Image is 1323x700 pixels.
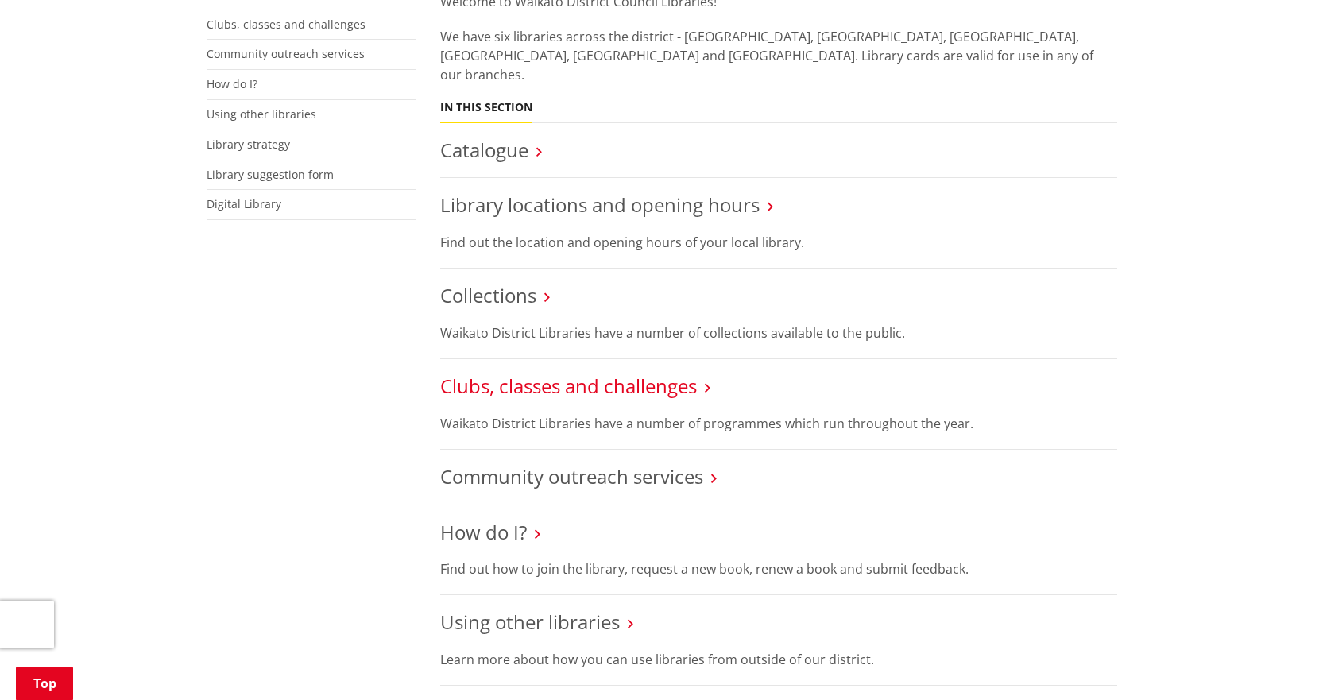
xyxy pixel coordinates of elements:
p: Find out the location and opening hours of your local library. [440,233,1117,252]
a: Library locations and opening hours [440,191,760,218]
a: Clubs, classes and challenges [440,373,697,399]
a: Community outreach services [440,463,703,489]
p: Find out how to join the library, request a new book, renew a book and submit feedback. [440,559,1117,578]
a: Using other libraries [207,106,316,122]
p: Waikato District Libraries have a number of collections available to the public. [440,323,1117,342]
a: Digital Library [207,196,281,211]
p: We have six libraries across the district - [GEOGRAPHIC_DATA], [GEOGRAPHIC_DATA], [GEOGRAPHIC_DAT... [440,27,1117,84]
a: Clubs, classes and challenges [207,17,366,32]
a: Library strategy [207,137,290,152]
h5: In this section [440,101,532,114]
a: Catalogue [440,137,528,163]
a: Library suggestion form [207,167,334,182]
a: Collections [440,282,536,308]
p: Waikato District Libraries have a number of programmes which run throughout the year. [440,414,1117,433]
span: ibrary cards are valid for use in any of our branches. [440,47,1093,83]
iframe: Messenger Launcher [1250,633,1307,690]
a: How do I? [207,76,257,91]
a: Top [16,667,73,700]
a: Community outreach services [207,46,365,61]
a: How do I? [440,519,527,545]
a: Using other libraries [440,609,620,635]
p: Learn more about how you can use libraries from outside of our district. [440,650,1117,669]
